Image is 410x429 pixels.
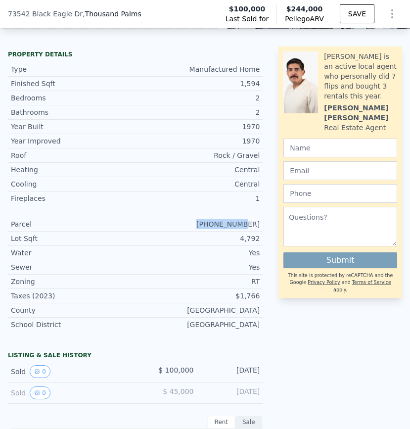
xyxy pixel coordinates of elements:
[207,416,235,429] div: Rent
[11,365,128,378] div: Sold
[11,93,136,103] div: Bedrooms
[11,219,136,229] div: Parcel
[83,9,141,19] span: , Thousand Palms
[136,305,260,315] div: [GEOGRAPHIC_DATA]
[308,280,340,285] a: Privacy Policy
[11,64,136,74] div: Type
[136,193,260,203] div: 1
[136,79,260,89] div: 1,594
[136,219,260,229] div: [PHONE_NUMBER]
[30,386,50,399] button: View historical data
[11,150,136,160] div: Roof
[324,51,397,101] div: [PERSON_NAME] is an active local agent who personally did 7 flips and bought 3 rentals this year.
[201,365,260,378] div: [DATE]
[8,351,263,361] div: LISTING & SALE HISTORY
[163,387,193,395] span: $ 45,000
[158,366,193,374] span: $ 100,000
[324,103,397,123] div: [PERSON_NAME] [PERSON_NAME]
[11,305,136,315] div: County
[136,136,260,146] div: 1970
[11,277,136,286] div: Zoning
[324,123,386,133] div: Real Estate Agent
[201,386,260,399] div: [DATE]
[11,234,136,243] div: Lot Sqft
[11,386,128,399] div: Sold
[136,234,260,243] div: 4,792
[136,291,260,301] div: $1,766
[235,416,263,429] div: Sale
[340,4,374,23] button: SAVE
[11,79,136,89] div: Finished Sqft
[136,150,260,160] div: Rock / Gravel
[283,184,397,203] input: Phone
[11,165,136,175] div: Heating
[8,50,263,58] div: Property details
[136,165,260,175] div: Central
[286,5,323,13] span: $244,000
[11,179,136,189] div: Cooling
[283,161,397,180] input: Email
[226,14,269,24] span: Last Sold for
[229,4,266,14] span: $100,000
[283,252,397,268] button: Submit
[352,280,391,285] a: Terms of Service
[8,9,83,19] span: 73542 Black Eagle Dr
[285,14,324,24] span: Pellego ARV
[11,262,136,272] div: Sewer
[11,248,136,258] div: Water
[136,320,260,330] div: [GEOGRAPHIC_DATA]
[136,277,260,286] div: RT
[136,64,260,74] div: Manufactured Home
[283,272,397,293] div: This site is protected by reCAPTCHA and the Google and apply.
[30,365,50,378] button: View historical data
[11,107,136,117] div: Bathrooms
[136,248,260,258] div: Yes
[283,139,397,157] input: Name
[136,179,260,189] div: Central
[382,4,402,24] button: Show Options
[136,122,260,132] div: 1970
[136,107,260,117] div: 2
[11,136,136,146] div: Year Improved
[136,262,260,272] div: Yes
[11,193,136,203] div: Fireplaces
[11,320,136,330] div: School District
[11,291,136,301] div: Taxes (2023)
[11,122,136,132] div: Year Built
[136,93,260,103] div: 2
